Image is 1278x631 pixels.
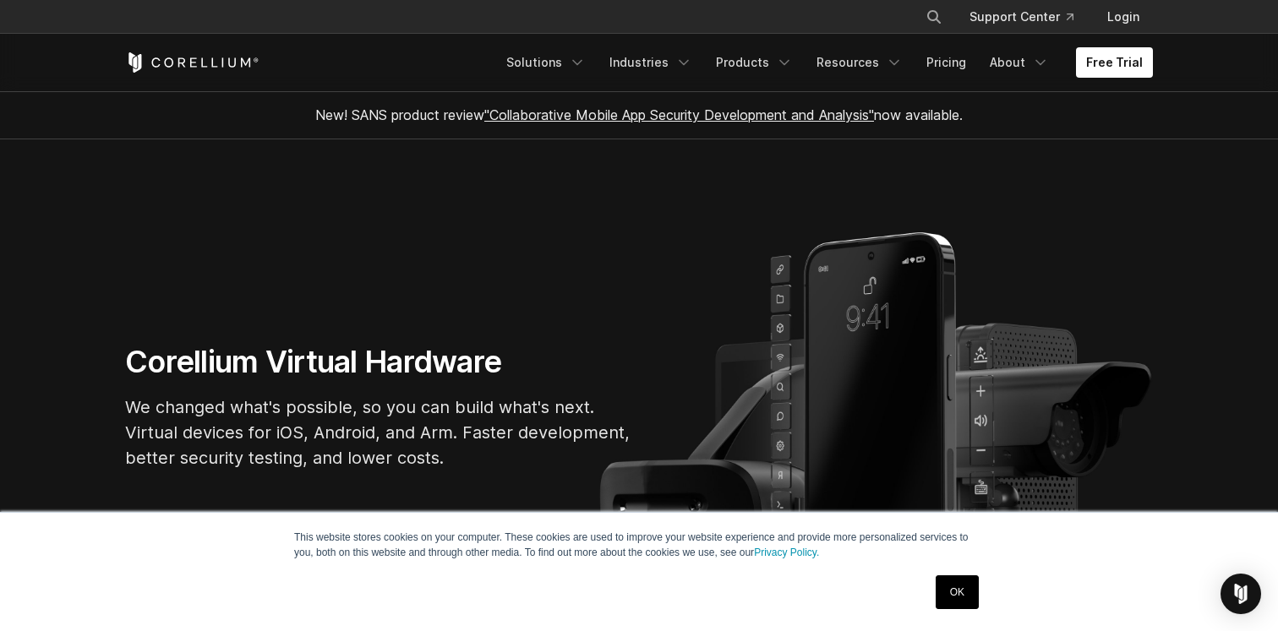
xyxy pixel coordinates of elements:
a: "Collaborative Mobile App Security Development and Analysis" [484,106,874,123]
a: Support Center [956,2,1087,32]
a: Corellium Home [125,52,259,73]
a: Pricing [916,47,976,78]
p: We changed what's possible, so you can build what's next. Virtual devices for iOS, Android, and A... [125,394,632,471]
a: Privacy Policy. [754,547,819,558]
a: About [980,47,1059,78]
a: Products [706,47,803,78]
div: Open Intercom Messenger [1221,574,1261,614]
h1: Corellium Virtual Hardware [125,343,632,381]
div: Navigation Menu [496,47,1153,78]
a: Free Trial [1076,47,1153,78]
span: New! SANS product review now available. [315,106,963,123]
p: This website stores cookies on your computer. These cookies are used to improve your website expe... [294,530,984,560]
button: Search [919,2,949,32]
a: Industries [599,47,702,78]
a: Solutions [496,47,596,78]
a: Login [1094,2,1153,32]
a: OK [936,575,979,609]
div: Navigation Menu [905,2,1153,32]
a: Resources [806,47,913,78]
